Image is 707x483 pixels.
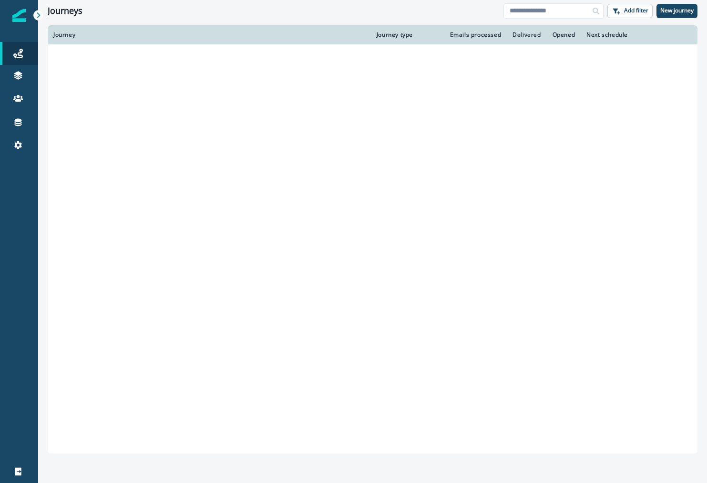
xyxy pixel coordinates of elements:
[512,31,541,39] div: Delivered
[660,7,694,14] p: New journey
[586,31,668,39] div: Next schedule
[553,31,575,39] div: Opened
[53,31,365,39] div: Journey
[12,9,26,22] img: Inflection
[48,6,82,16] h1: Journeys
[607,4,653,18] button: Add filter
[656,4,697,18] button: New journey
[447,31,501,39] div: Emails processed
[377,31,435,39] div: Journey type
[624,7,648,14] p: Add filter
